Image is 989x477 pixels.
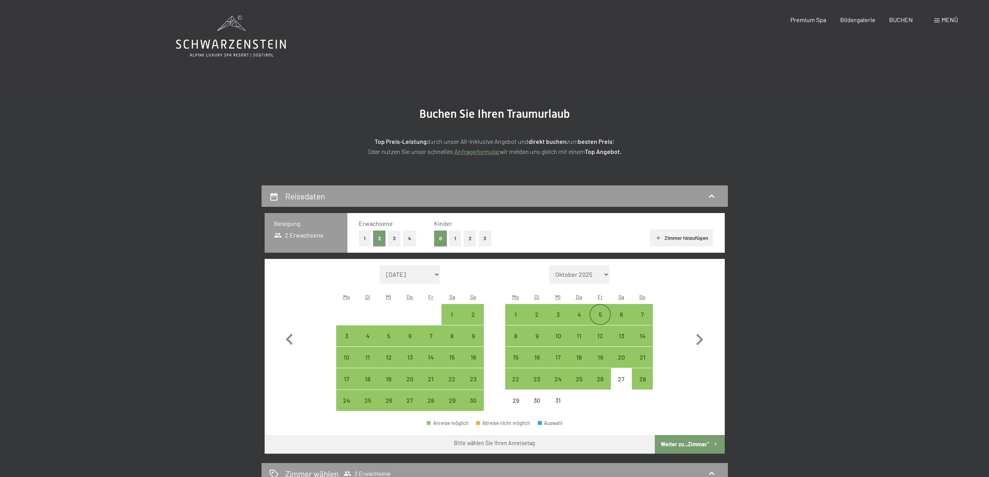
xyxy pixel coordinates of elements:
div: 7 [421,333,441,352]
div: Fri Nov 07 2025 [420,325,441,346]
a: Anfrageformular [454,148,500,155]
button: 1 [449,231,461,246]
div: Sun Dec 14 2025 [632,325,653,346]
div: Sun Nov 16 2025 [462,347,483,368]
button: Weiter zu „Zimmer“ [655,435,724,454]
div: 22 [506,376,525,395]
div: 21 [633,354,652,374]
div: Sat Dec 27 2025 [611,368,632,389]
div: Mon Dec 29 2025 [505,390,526,411]
div: 2 [527,311,547,331]
div: Fri Dec 19 2025 [590,347,610,368]
div: Fri Dec 05 2025 [590,304,610,325]
div: Thu Dec 18 2025 [569,347,590,368]
div: Wed Dec 31 2025 [548,390,569,411]
div: 31 [548,397,568,417]
div: Anreise möglich [611,304,632,325]
div: 11 [358,354,377,374]
div: 21 [421,376,441,395]
div: Anreise möglich [505,368,526,389]
abbr: Donnerstag [406,294,413,300]
div: Thu Nov 27 2025 [399,390,420,411]
button: 2 [464,231,476,246]
div: 9 [527,333,547,352]
div: 9 [463,333,483,352]
div: Anreise möglich [569,368,590,389]
div: 18 [569,354,589,374]
div: Fri Dec 26 2025 [590,368,610,389]
div: Anreise möglich [527,325,548,346]
div: Fri Nov 14 2025 [420,347,441,368]
div: Tue Nov 18 2025 [357,368,378,389]
div: 11 [569,333,589,352]
div: 26 [379,397,398,417]
strong: besten Preis [578,138,612,145]
div: 19 [590,354,610,374]
div: Abreise nicht möglich [476,421,530,426]
div: Anreise möglich [548,304,569,325]
div: Anreise möglich [590,368,610,389]
div: Anreise möglich [632,304,653,325]
span: Buchen Sie Ihren Traumurlaub [419,107,570,121]
div: Tue Dec 16 2025 [527,347,548,368]
div: Anreise möglich [336,368,357,389]
div: Thu Dec 11 2025 [569,325,590,346]
div: Anreise möglich [611,347,632,368]
div: 14 [421,354,441,374]
div: 24 [337,397,356,417]
div: Anreise möglich [462,390,483,411]
div: 25 [569,376,589,395]
a: BUCHEN [889,16,913,23]
div: Anreise möglich [420,390,441,411]
div: Anreise möglich [399,390,420,411]
div: Anreise möglich [441,390,462,411]
button: Zimmer hinzufügen [650,229,713,246]
div: Sat Nov 01 2025 [441,304,462,325]
abbr: Freitag [428,294,433,300]
div: Anreise möglich [399,368,420,389]
button: 3 [479,231,492,246]
strong: Top Angebot. [585,148,621,155]
div: 25 [358,397,377,417]
div: 29 [506,397,525,417]
div: Anreise möglich [505,325,526,346]
div: 18 [358,376,377,395]
div: Thu Nov 20 2025 [399,368,420,389]
div: 13 [400,354,420,374]
div: 15 [506,354,525,374]
div: Wed Nov 05 2025 [378,325,399,346]
abbr: Dienstag [534,294,539,300]
div: 27 [612,376,631,395]
div: 12 [379,354,398,374]
div: Anreise nicht möglich [505,390,526,411]
div: 10 [548,333,568,352]
div: Sun Nov 09 2025 [462,325,483,346]
div: Sat Nov 29 2025 [441,390,462,411]
div: Tue Nov 25 2025 [357,390,378,411]
button: 0 [434,231,447,246]
div: Anreise möglich [569,304,590,325]
div: Sat Nov 15 2025 [441,347,462,368]
abbr: Montag [512,294,519,300]
span: Bildergalerie [840,16,876,23]
div: Anreise nicht möglich [548,390,569,411]
div: Fri Nov 21 2025 [420,368,441,389]
div: Anreise möglich [462,368,483,389]
button: 4 [403,231,416,246]
div: Wed Dec 10 2025 [548,325,569,346]
div: Bitte wählen Sie Ihren Anreisetag [454,439,535,447]
div: 6 [612,311,631,331]
div: Mon Dec 15 2025 [505,347,526,368]
abbr: Donnerstag [576,294,583,300]
div: Wed Dec 03 2025 [548,304,569,325]
div: Anreise möglich [336,325,357,346]
abbr: Montag [343,294,350,300]
div: Mon Nov 24 2025 [336,390,357,411]
div: Anreise möglich [336,347,357,368]
div: Auswahl [538,421,563,426]
div: Anreise nicht möglich [611,368,632,389]
div: Sat Nov 08 2025 [441,325,462,346]
div: 3 [337,333,356,352]
div: Mon Dec 22 2025 [505,368,526,389]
